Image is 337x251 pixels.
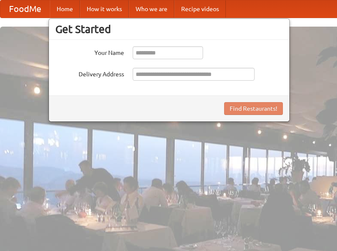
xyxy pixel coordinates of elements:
[55,23,283,36] h3: Get Started
[174,0,226,18] a: Recipe videos
[129,0,174,18] a: Who we are
[0,0,50,18] a: FoodMe
[55,46,124,57] label: Your Name
[50,0,80,18] a: Home
[55,68,124,79] label: Delivery Address
[224,102,283,115] button: Find Restaurants!
[80,0,129,18] a: How it works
